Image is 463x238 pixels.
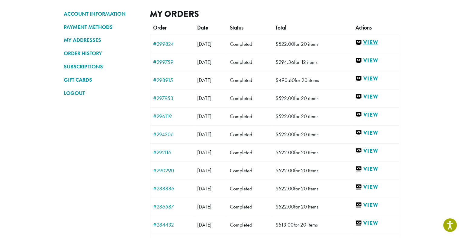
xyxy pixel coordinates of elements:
[197,24,208,31] span: Date
[227,107,273,125] td: Completed
[197,221,211,228] span: [DATE]
[355,220,396,227] a: View
[276,41,279,47] span: $
[355,75,396,83] a: View
[153,168,191,173] a: #290290
[227,143,273,161] td: Completed
[153,222,191,227] a: #284432
[153,96,191,101] a: #297953
[276,59,294,65] span: 294.36
[355,57,396,64] a: View
[276,185,294,192] span: 522.00
[153,132,191,137] a: #294206
[227,89,273,107] td: Completed
[64,35,141,45] a: MY ADDRESSES
[64,88,141,98] a: LOGOUT
[64,61,141,72] a: SUBSCRIPTIONS
[64,75,141,85] a: GIFT CARDS
[153,204,191,209] a: #286587
[273,35,352,53] td: for 20 items
[227,198,273,216] td: Completed
[197,59,211,65] span: [DATE]
[276,203,279,210] span: $
[273,180,352,198] td: for 20 items
[153,77,191,83] a: #298915
[273,107,352,125] td: for 20 items
[197,131,211,138] span: [DATE]
[197,41,211,47] span: [DATE]
[197,95,211,102] span: [DATE]
[197,113,211,120] span: [DATE]
[276,221,279,228] span: $
[273,71,352,89] td: for 20 items
[276,95,279,102] span: $
[276,77,279,83] span: $
[276,77,295,83] span: 490.60
[276,131,294,138] span: 522.00
[64,48,141,58] a: ORDER HISTORY
[150,9,399,19] h2: My Orders
[276,59,279,65] span: $
[276,167,294,174] span: 522.00
[355,147,396,155] a: View
[153,114,191,119] a: #296119
[227,125,273,143] td: Completed
[273,161,352,180] td: for 20 items
[153,41,191,47] a: #299824
[227,35,273,53] td: Completed
[227,180,273,198] td: Completed
[273,89,352,107] td: for 20 items
[276,221,294,228] span: 513.00
[276,203,294,210] span: 522.00
[355,93,396,101] a: View
[276,149,279,156] span: $
[230,24,243,31] span: Status
[153,24,167,31] span: Order
[227,53,273,71] td: Completed
[355,39,396,46] a: View
[64,9,141,19] a: ACCOUNT INFORMATION
[64,22,141,32] a: PAYMENT METHODS
[197,149,211,156] span: [DATE]
[276,113,294,120] span: 522.00
[355,202,396,209] a: View
[197,185,211,192] span: [DATE]
[276,113,279,120] span: $
[153,150,191,155] a: #292116
[227,71,273,89] td: Completed
[273,198,352,216] td: for 20 items
[273,216,352,234] td: for 20 items
[273,125,352,143] td: for 20 items
[273,53,352,71] td: for 12 items
[197,77,211,83] span: [DATE]
[276,149,294,156] span: 522.00
[276,24,287,31] span: Total
[355,165,396,173] a: View
[355,129,396,137] a: View
[355,111,396,119] a: View
[355,183,396,191] a: View
[227,161,273,180] td: Completed
[276,95,294,102] span: 522.00
[276,185,279,192] span: $
[227,216,273,234] td: Completed
[197,203,211,210] span: [DATE]
[276,41,294,47] span: 522.00
[273,143,352,161] td: for 20 items
[153,186,191,191] a: #288886
[197,167,211,174] span: [DATE]
[355,24,372,31] span: Actions
[276,131,279,138] span: $
[153,59,191,65] a: #299759
[276,167,279,174] span: $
